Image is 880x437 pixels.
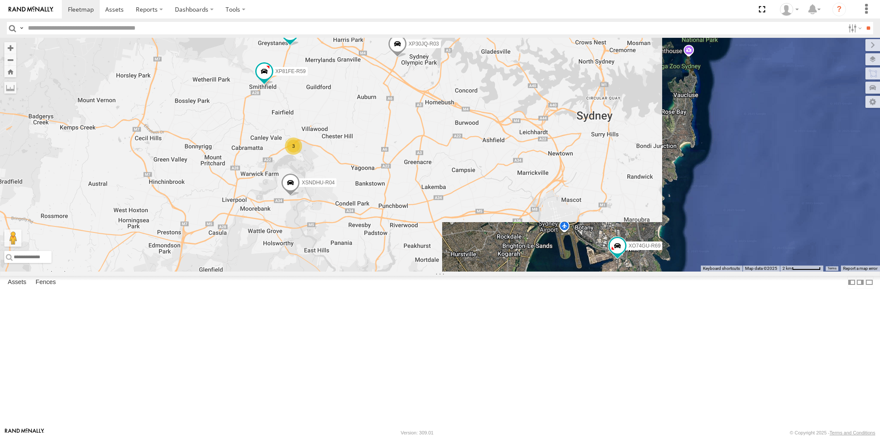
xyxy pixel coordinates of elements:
button: Zoom Home [4,66,16,77]
span: XP30JQ-R03 [409,41,439,47]
button: Zoom out [4,54,16,66]
i: ? [832,3,846,16]
a: Terms (opens in new tab) [828,267,837,270]
span: XO74GU-R69 [629,243,661,249]
button: Drag Pegman onto the map to open Street View [4,229,21,247]
a: Terms and Conditions [830,430,875,435]
img: rand-logo.svg [9,6,53,12]
label: Hide Summary Table [865,276,874,288]
a: Report a map error [843,266,877,271]
span: XSNDHU-R04 [302,180,335,186]
label: Measure [4,82,16,94]
label: Map Settings [865,96,880,108]
div: © Copyright 2025 - [790,430,875,435]
span: 2 km [782,266,792,271]
label: Fences [31,276,60,288]
a: Visit our Website [5,428,44,437]
label: Search Query [18,22,25,34]
div: Version: 309.01 [401,430,434,435]
button: Keyboard shortcuts [703,266,740,272]
label: Search Filter Options [845,22,863,34]
label: Dock Summary Table to the Right [856,276,865,288]
span: Map data ©2025 [745,266,777,271]
button: Zoom in [4,42,16,54]
label: Dock Summary Table to the Left [847,276,856,288]
div: 3 [285,138,302,155]
span: XP81FE-R59 [275,69,306,75]
div: Quang MAC [777,3,802,16]
label: Assets [3,276,31,288]
button: Map scale: 2 km per 63 pixels [780,266,823,272]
